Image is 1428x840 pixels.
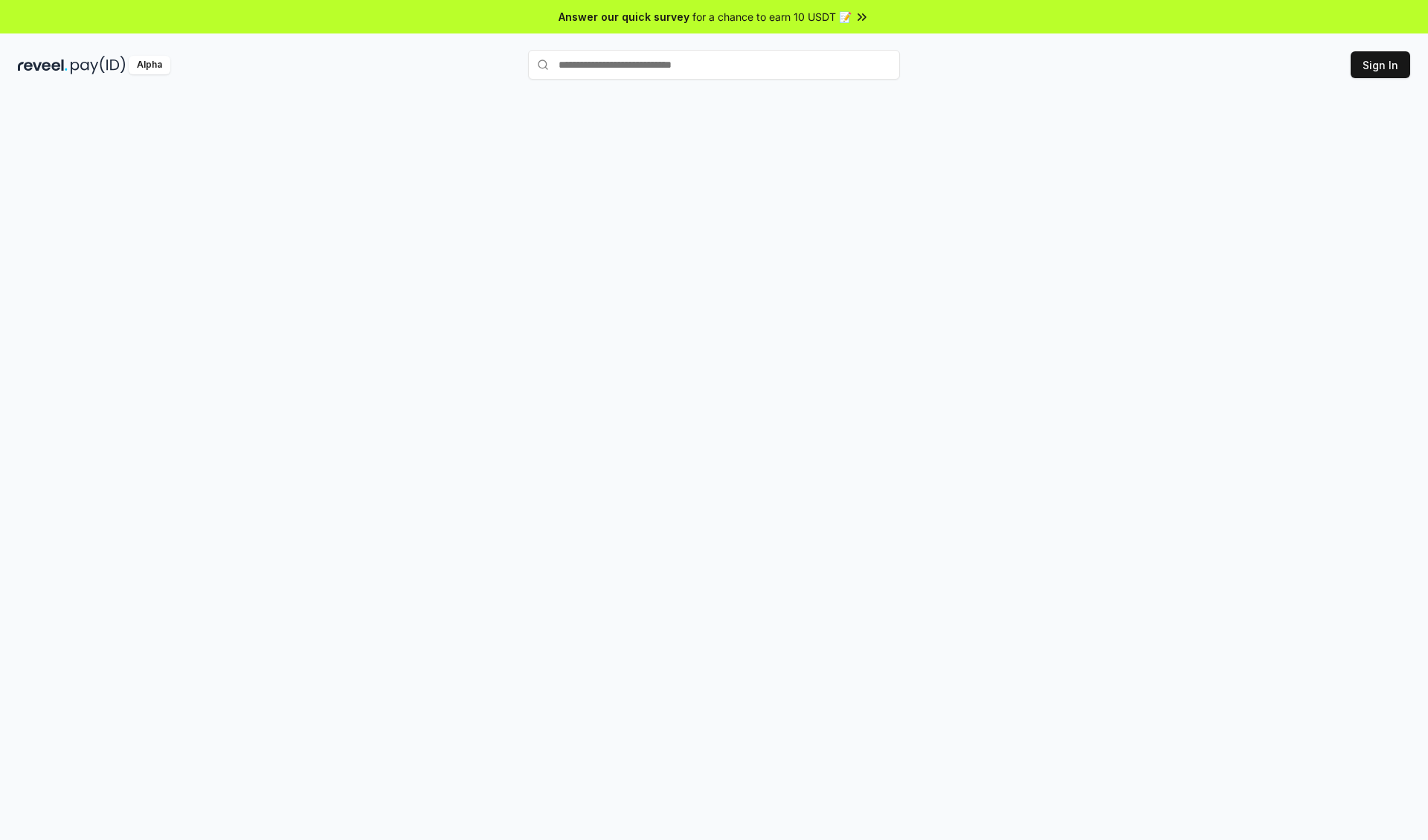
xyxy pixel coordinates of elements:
button: Sign In [1351,51,1410,78]
div: Alpha [129,56,170,74]
img: reveel_dark [18,56,68,74]
span: for a chance to earn 10 USDT 📝 [692,9,852,25]
span: Answer our quick survey [559,9,689,25]
img: pay_id [71,56,126,74]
